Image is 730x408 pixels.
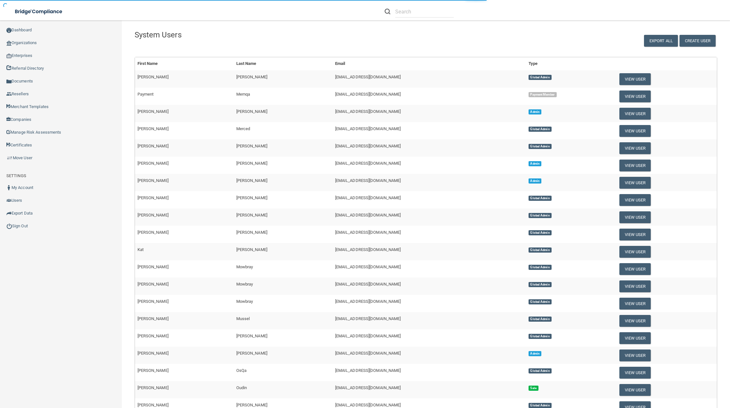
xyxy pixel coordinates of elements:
th: Last Name [234,57,333,70]
span: Global Admin [529,75,552,80]
span: [EMAIL_ADDRESS][DOMAIN_NAME] [335,213,401,217]
button: View User [619,90,651,102]
span: Global Admin [529,317,552,322]
span: [EMAIL_ADDRESS][DOMAIN_NAME] [335,316,401,321]
span: [PERSON_NAME] [236,144,267,148]
th: Type [526,57,617,70]
span: [PERSON_NAME] [236,351,267,356]
span: [EMAIL_ADDRESS][DOMAIN_NAME] [335,299,401,304]
span: Kat [137,247,144,252]
span: [PERSON_NAME] [137,403,169,407]
span: Mowbray [236,282,253,286]
img: organization-icon.f8decf85.png [6,41,12,46]
span: [PERSON_NAME] [137,109,169,114]
img: enterprise.0d942306.png [6,54,12,58]
span: Oudin [236,385,247,390]
button: View User [619,229,651,240]
img: icon-export.b9366987.png [6,211,12,216]
span: Global Admin [529,299,552,304]
button: View User [619,263,651,275]
span: [PERSON_NAME] [137,282,169,286]
label: SETTINGS [6,172,26,180]
span: [PERSON_NAME] [137,161,169,166]
button: View User [619,108,651,120]
button: View User [619,160,651,171]
button: View User [619,332,651,344]
img: ic_user_dark.df1a06c3.png [6,185,12,190]
button: View User [619,280,651,292]
span: [PERSON_NAME] [236,333,267,338]
span: [EMAIL_ADDRESS][DOMAIN_NAME] [335,351,401,356]
span: Global Admin [529,403,552,408]
span: [EMAIL_ADDRESS][DOMAIN_NAME] [335,126,401,131]
button: View User [619,211,651,223]
span: [PERSON_NAME] [137,333,169,338]
img: bridge_compliance_login_screen.278c3ca4.svg [10,5,68,18]
input: Search [395,6,454,18]
span: [EMAIL_ADDRESS][DOMAIN_NAME] [335,75,401,79]
span: Global Admin [529,247,552,253]
span: [PERSON_NAME] [236,213,267,217]
span: Mussel [236,316,250,321]
span: Global Admin [529,127,552,132]
button: View User [619,194,651,206]
span: [PERSON_NAME] [137,299,169,304]
span: [EMAIL_ADDRESS][DOMAIN_NAME] [335,144,401,148]
span: [EMAIL_ADDRESS][DOMAIN_NAME] [335,385,401,390]
span: Mowbray [236,299,253,304]
button: View User [619,125,651,137]
span: Mowbray [236,264,253,269]
span: [PERSON_NAME] [236,247,267,252]
span: Global Admin [529,265,552,270]
span: Memqa [236,92,250,97]
span: [PERSON_NAME] [137,213,169,217]
span: Admin [529,351,541,356]
a: Export All [644,35,678,47]
button: View User [619,349,651,361]
span: Global Admin [529,230,552,235]
span: [PERSON_NAME] [236,403,267,407]
span: [EMAIL_ADDRESS][DOMAIN_NAME] [335,92,401,97]
th: First Name [135,57,234,70]
span: [PERSON_NAME] [236,178,267,183]
h4: System Users [135,31,471,39]
span: [EMAIL_ADDRESS][DOMAIN_NAME] [335,333,401,338]
button: View User [619,246,651,258]
span: Merced [236,126,250,131]
span: Global Admin [529,144,552,149]
span: Payment [137,92,154,97]
span: [PERSON_NAME] [137,230,169,235]
span: [PERSON_NAME] [236,195,267,200]
span: Global Admin [529,196,552,201]
span: OsQa [236,368,247,373]
span: [EMAIL_ADDRESS][DOMAIN_NAME] [335,161,401,166]
span: [PERSON_NAME] [137,264,169,269]
button: View User [619,177,651,189]
img: icon-documents.8dae5593.png [6,79,12,84]
span: [PERSON_NAME] [137,195,169,200]
span: Global Admin [529,213,552,218]
span: [PERSON_NAME] [137,144,169,148]
img: briefcase.64adab9b.png [6,155,13,161]
img: ic_dashboard_dark.d01f4a41.png [6,28,12,33]
span: [PERSON_NAME] [137,351,169,356]
span: [PERSON_NAME] [137,385,169,390]
span: Global Admin [529,282,552,287]
span: [EMAIL_ADDRESS][DOMAIN_NAME] [335,247,401,252]
span: [EMAIL_ADDRESS][DOMAIN_NAME] [335,178,401,183]
span: [PERSON_NAME] [137,126,169,131]
span: Sale [529,386,538,391]
span: Global Admin [529,368,552,373]
span: [PERSON_NAME] [137,316,169,321]
iframe: Drift Widget Chat Controller [619,363,722,388]
img: ic-search.3b580494.png [385,9,390,14]
span: [PERSON_NAME] [236,75,267,79]
span: [EMAIL_ADDRESS][DOMAIN_NAME] [335,403,401,407]
button: View User [619,142,651,154]
th: Email [333,57,526,70]
button: View User [619,384,651,396]
span: [EMAIL_ADDRESS][DOMAIN_NAME] [335,282,401,286]
button: Create User [679,35,716,47]
span: Admin [529,178,541,184]
span: Payment Member [529,92,557,97]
